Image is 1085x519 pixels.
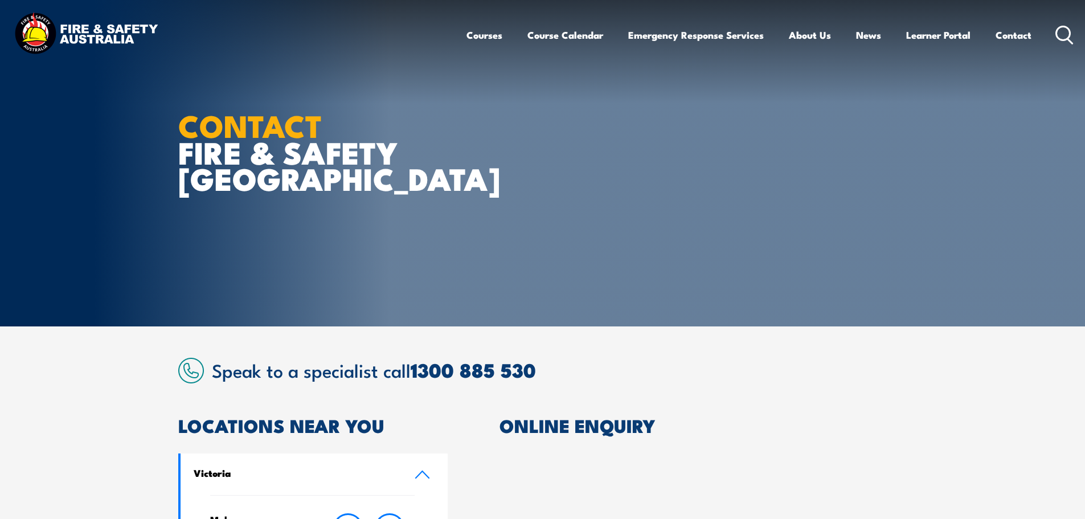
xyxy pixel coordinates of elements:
strong: CONTACT [178,101,322,148]
a: Learner Portal [906,20,971,50]
h4: Victoria [194,467,398,479]
a: Courses [466,20,502,50]
a: Contact [996,20,1031,50]
h2: LOCATIONS NEAR YOU [178,417,448,433]
a: Victoria [181,453,448,495]
h1: FIRE & SAFETY [GEOGRAPHIC_DATA] [178,112,460,191]
a: Emergency Response Services [628,20,764,50]
a: Course Calendar [527,20,603,50]
a: News [856,20,881,50]
h2: ONLINE ENQUIRY [499,417,907,433]
a: 1300 885 530 [411,354,536,385]
a: About Us [789,20,831,50]
h2: Speak to a specialist call [212,359,907,380]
